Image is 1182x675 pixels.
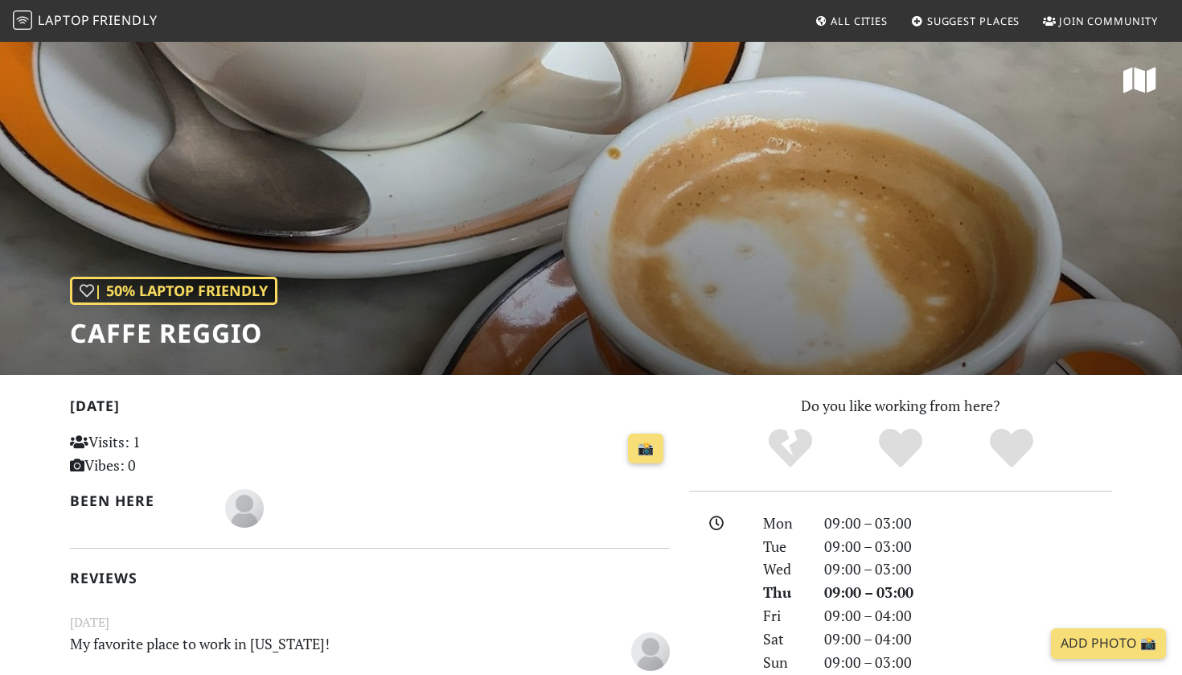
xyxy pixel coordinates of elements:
[753,604,815,628] div: Fri
[753,558,815,581] div: Wed
[60,612,679,632] small: [DATE]
[38,11,90,29] span: Laptop
[70,318,277,348] h1: Caffe Reggio
[689,394,1112,418] p: Do you like working from here?
[631,640,670,659] span: Cathleen F
[753,651,815,674] div: Sun
[905,6,1027,35] a: Suggest Places
[70,492,206,509] h2: Been here
[1051,628,1166,659] a: Add Photo 📸
[815,604,1122,628] div: 09:00 – 04:00
[60,632,577,669] p: My favorite place to work in [US_STATE]!
[753,581,815,604] div: Thu
[1059,14,1158,28] span: Join Community
[70,397,670,421] h2: [DATE]
[753,512,815,535] div: Mon
[956,426,1067,471] div: Definitely!
[815,651,1122,674] div: 09:00 – 03:00
[631,632,670,671] img: blank-535327c66bd565773addf3077783bbfce4b00ec00e9fd257753287c682c7fa38.png
[628,434,663,464] a: 📸
[13,10,32,30] img: LaptopFriendly
[70,570,670,587] h2: Reviews
[92,11,157,29] span: Friendly
[735,426,846,471] div: No
[225,489,264,528] img: blank-535327c66bd565773addf3077783bbfce4b00ec00e9fd257753287c682c7fa38.png
[845,426,956,471] div: Yes
[808,6,894,35] a: All Cities
[831,14,888,28] span: All Cities
[815,581,1122,604] div: 09:00 – 03:00
[1036,6,1164,35] a: Join Community
[815,628,1122,651] div: 09:00 – 04:00
[815,558,1122,581] div: 09:00 – 03:00
[70,430,257,477] p: Visits: 1 Vibes: 0
[753,628,815,651] div: Sat
[815,535,1122,558] div: 09:00 – 03:00
[225,497,264,517] span: Cathleen F
[13,7,158,35] a: LaptopFriendly LaptopFriendly
[927,14,1020,28] span: Suggest Places
[70,277,277,305] div: | 50% Laptop Friendly
[815,512,1122,535] div: 09:00 – 03:00
[753,535,815,558] div: Tue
